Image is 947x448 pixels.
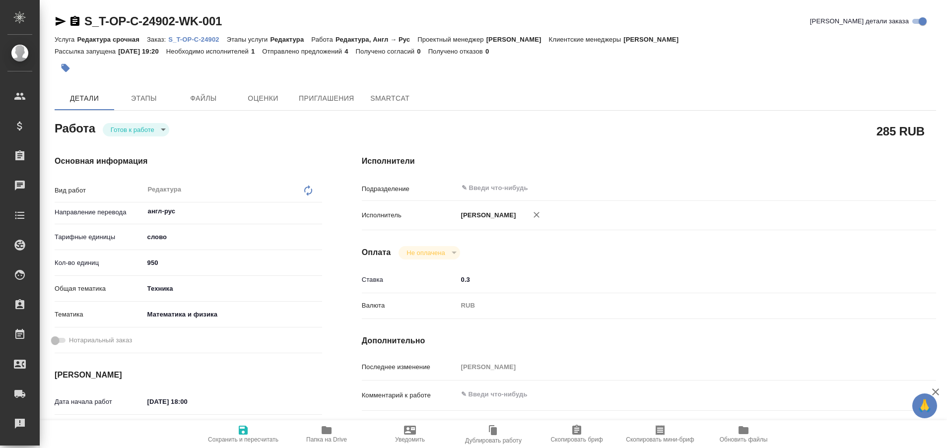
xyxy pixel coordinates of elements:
[55,207,144,217] p: Направление перевода
[55,119,95,136] h2: Работа
[55,36,77,43] p: Услуга
[103,123,169,136] div: Готов к работе
[180,92,227,105] span: Файлы
[239,92,287,105] span: Оценки
[168,35,226,43] a: S_T-OP-C-24902
[55,232,144,242] p: Тарифные единицы
[362,184,458,194] p: Подразделение
[883,187,885,189] button: Open
[202,420,285,448] button: Сохранить и пересчитать
[550,436,603,443] span: Скопировать бриф
[55,310,144,320] p: Тематика
[465,437,522,444] span: Дублировать работу
[120,92,168,105] span: Этапы
[877,123,925,139] h2: 285 RUB
[452,420,535,448] button: Дублировать работу
[362,335,936,347] h4: Дополнительно
[285,420,368,448] button: Папка на Drive
[55,258,144,268] p: Кол-во единиц
[55,369,322,381] h4: [PERSON_NAME]
[55,57,76,79] button: Добавить тэг
[147,36,168,43] p: Заказ:
[144,394,231,409] input: ✎ Введи что-нибудь
[144,229,322,246] div: слово
[461,182,852,194] input: ✎ Введи что-нибудь
[626,436,694,443] span: Скопировать мини-бриф
[262,48,344,55] p: Отправлено предложений
[55,155,322,167] h4: Основная информация
[916,395,933,416] span: 🙏
[549,36,624,43] p: Клиентские менеджеры
[395,436,425,443] span: Уведомить
[55,397,144,407] p: Дата начала работ
[55,48,118,55] p: Рассылка запущена
[84,14,222,28] a: S_T-OP-C-24902-WK-001
[317,210,319,212] button: Open
[810,16,909,26] span: [PERSON_NAME] детали заказа
[61,92,108,105] span: Детали
[208,436,278,443] span: Сохранить и пересчитать
[311,36,336,43] p: Работа
[251,48,262,55] p: 1
[485,48,496,55] p: 0
[458,360,888,374] input: Пустое поле
[535,420,618,448] button: Скопировать бриф
[166,48,251,55] p: Необходимо исполнителей
[55,15,67,27] button: Скопировать ссылку для ЯМессенджера
[77,36,146,43] p: Редактура срочная
[486,36,549,43] p: [PERSON_NAME]
[720,436,768,443] span: Обновить файлы
[458,297,888,314] div: RUB
[336,36,417,43] p: Редактура, Англ → Рус
[55,186,144,195] p: Вид работ
[144,256,322,270] input: ✎ Введи что-нибудь
[702,420,785,448] button: Обновить файлы
[399,246,460,259] div: Готов к работе
[526,204,547,226] button: Удалить исполнителя
[417,36,486,43] p: Проектный менеджер
[144,280,322,297] div: Техника
[69,15,81,27] button: Скопировать ссылку
[362,301,458,311] p: Валюта
[118,48,166,55] p: [DATE] 19:20
[69,335,132,345] span: Нотариальный заказ
[344,48,355,55] p: 4
[362,210,458,220] p: Исполнитель
[417,48,428,55] p: 0
[623,36,686,43] p: [PERSON_NAME]
[108,126,157,134] button: Готов к работе
[271,36,312,43] p: Редактура
[362,155,936,167] h4: Исполнители
[356,48,417,55] p: Получено согласий
[362,362,458,372] p: Последнее изменение
[618,420,702,448] button: Скопировать мини-бриф
[144,306,322,323] div: Математика и физика
[458,272,888,287] input: ✎ Введи что-нибудь
[366,92,414,105] span: SmartCat
[362,275,458,285] p: Ставка
[368,420,452,448] button: Уведомить
[306,436,347,443] span: Папка на Drive
[362,390,458,400] p: Комментарий к работе
[168,36,226,43] p: S_T-OP-C-24902
[299,92,354,105] span: Приглашения
[227,36,271,43] p: Этапы услуги
[404,249,448,257] button: Не оплачена
[912,393,937,418] button: 🙏
[55,284,144,294] p: Общая тематика
[428,48,485,55] p: Получено отказов
[458,210,516,220] p: [PERSON_NAME]
[362,247,391,258] h4: Оплата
